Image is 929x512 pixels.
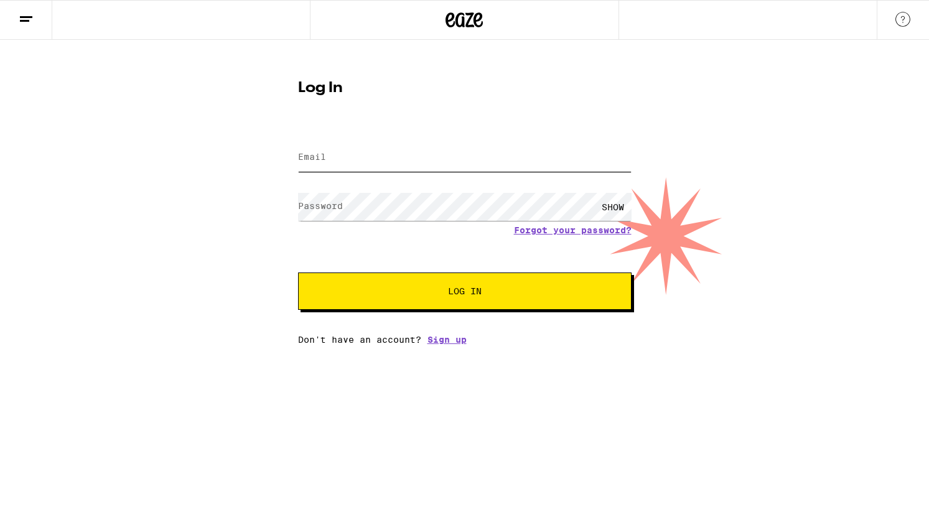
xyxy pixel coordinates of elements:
[298,335,632,345] div: Don't have an account?
[448,287,482,296] span: Log In
[594,193,632,221] div: SHOW
[298,152,326,162] label: Email
[298,201,343,211] label: Password
[298,272,632,310] button: Log In
[7,9,90,19] span: Hi. Need any help?
[427,335,467,345] a: Sign up
[298,144,632,172] input: Email
[514,225,632,235] a: Forgot your password?
[298,81,632,96] h1: Log In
